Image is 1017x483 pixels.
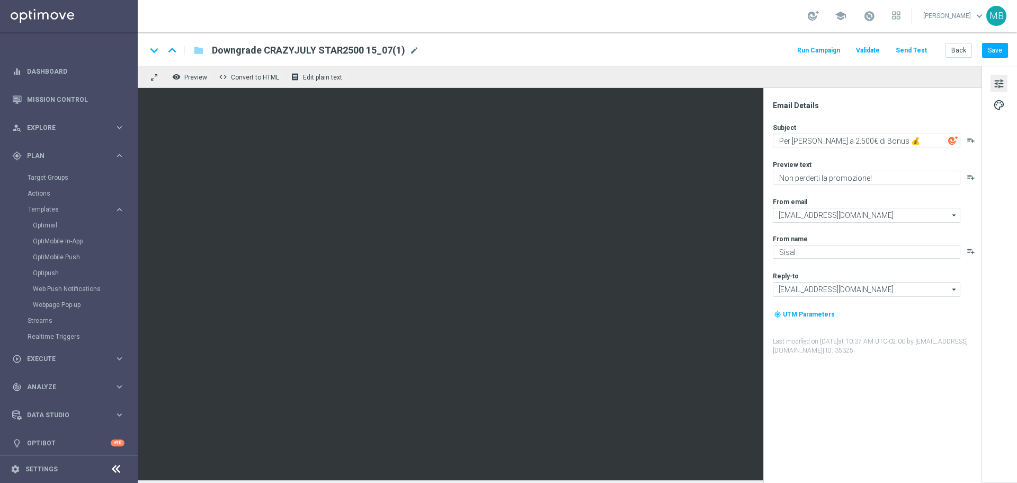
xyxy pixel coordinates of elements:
button: Data Studio keyboard_arrow_right [12,411,125,419]
span: UTM Parameters [783,311,835,318]
i: my_location [774,311,781,318]
span: tune [993,77,1005,91]
a: OptiMobile In-App [33,237,110,245]
a: Realtime Triggers [28,332,110,341]
i: keyboard_arrow_right [114,354,124,364]
button: play_circle_outline Execute keyboard_arrow_right [12,355,125,363]
div: Realtime Triggers [28,329,137,345]
button: Back [945,43,972,58]
a: [PERSON_NAME]keyboard_arrow_down [922,8,986,24]
button: Send Test [894,43,929,58]
i: folder [193,44,204,57]
i: keyboard_arrow_right [114,382,124,392]
div: Email Details [773,101,980,110]
button: equalizer Dashboard [12,67,125,76]
span: Execute [27,356,114,362]
i: track_changes [12,382,22,392]
a: Actions [28,189,110,198]
button: my_location UTM Parameters [773,309,836,320]
span: keyboard_arrow_down [974,10,985,22]
i: equalizer [12,67,22,76]
button: code Convert to HTML [216,70,284,84]
div: Mission Control [12,85,124,113]
a: Optibot [27,429,111,457]
label: From name [773,235,808,243]
div: Optibot [12,429,124,457]
div: Templates [28,206,114,213]
button: remove_red_eye Preview [169,70,212,84]
div: Mission Control [12,95,125,104]
div: Explore [12,123,114,133]
a: Webpage Pop-up [33,301,110,309]
i: remove_red_eye [172,73,181,81]
span: Explore [27,125,114,131]
button: receipt Edit plain text [288,70,347,84]
button: playlist_add [967,136,975,144]
span: Validate [856,47,880,54]
div: OptiMobile Push [33,249,137,265]
button: folder [192,42,205,59]
span: Analyze [27,384,114,390]
div: +10 [111,440,124,446]
span: Convert to HTML [231,74,279,81]
button: Save [982,43,1008,58]
div: Data Studio [12,410,114,420]
div: Execute [12,354,114,364]
i: arrow_drop_down [949,208,960,222]
i: person_search [12,123,22,133]
div: Actions [28,186,137,201]
button: gps_fixed Plan keyboard_arrow_right [12,152,125,160]
a: Optipush [33,269,110,277]
i: keyboard_arrow_right [114,122,124,133]
i: settings [11,464,20,474]
span: code [219,73,227,81]
i: lightbulb [12,438,22,448]
span: palette [993,98,1005,112]
button: playlist_add [967,247,975,256]
button: Validate [854,43,881,58]
div: Webpage Pop-up [33,297,137,313]
span: Data Studio [27,412,114,418]
button: Templates keyboard_arrow_right [28,205,125,214]
i: keyboard_arrow_down [146,42,162,58]
div: MB [986,6,1006,26]
span: Preview [184,74,207,81]
button: person_search Explore keyboard_arrow_right [12,124,125,132]
i: keyboard_arrow_up [164,42,180,58]
span: Templates [28,206,104,213]
a: Mission Control [27,85,124,113]
input: Select [773,282,960,297]
div: Plan [12,151,114,161]
div: Optipush [33,265,137,281]
i: receipt [291,73,299,81]
i: arrow_drop_down [949,283,960,296]
a: OptiMobile Push [33,253,110,261]
i: play_circle_outline [12,354,22,364]
a: Target Groups [28,173,110,182]
div: Target Groups [28,170,137,186]
button: track_changes Analyze keyboard_arrow_right [12,383,125,391]
button: playlist_add [967,173,975,181]
div: Optimail [33,217,137,233]
a: Settings [25,466,58,472]
label: Last modified on [DATE] at 10:37 AM UTC-02:00 by [EMAIL_ADDRESS][DOMAIN_NAME] [773,337,980,355]
span: mode_edit [409,46,419,55]
div: Dashboard [12,57,124,85]
span: Downgrade CRAZYJULY STAR2500 15_07(1) [212,44,405,57]
button: Run Campaign [796,43,842,58]
a: Web Push Notifications [33,285,110,293]
a: Optimail [33,221,110,230]
label: Subject [773,124,796,132]
button: lightbulb Optibot +10 [12,439,125,447]
label: Preview text [773,161,811,169]
i: keyboard_arrow_right [114,205,124,215]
